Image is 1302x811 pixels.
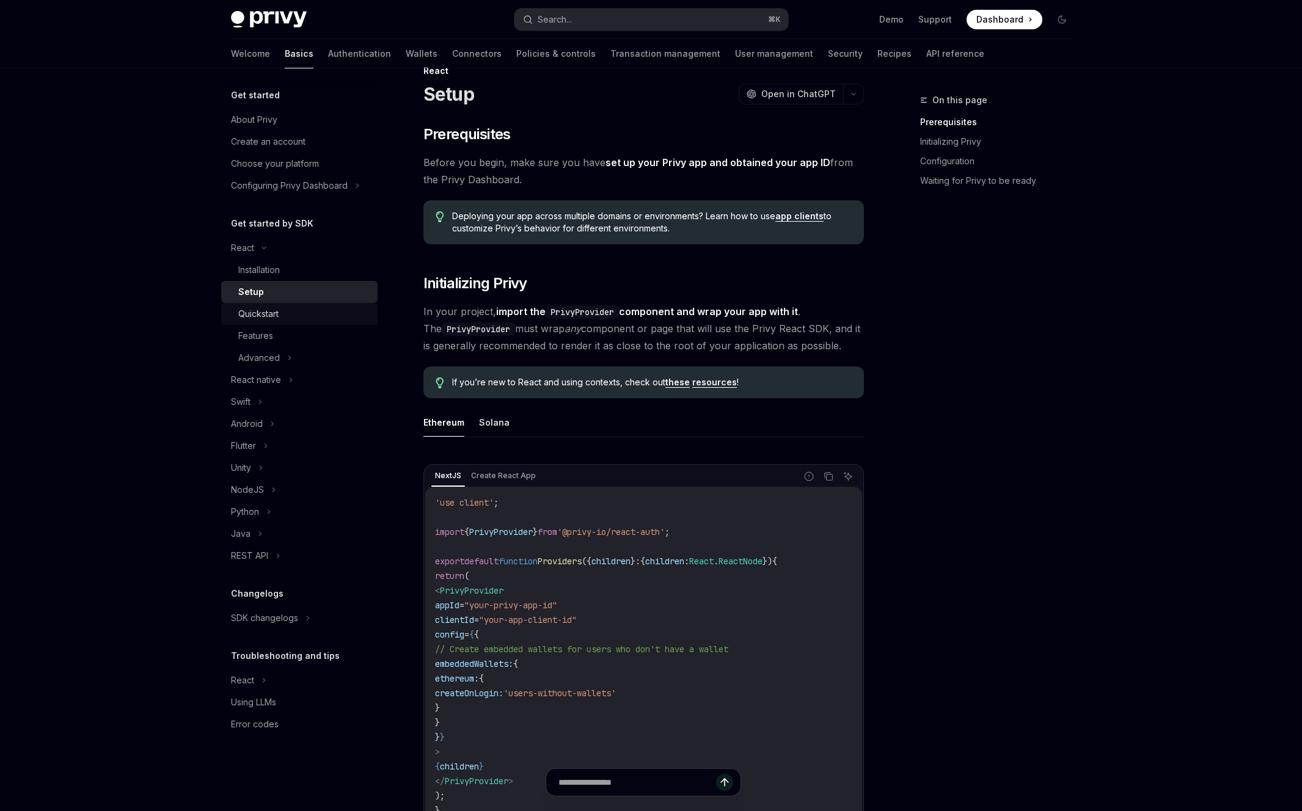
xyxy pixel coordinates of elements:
span: { [469,629,474,640]
span: '@privy-io/react-auth' [557,526,665,537]
div: About Privy [231,112,277,127]
span: In your project, . The must wrap component or page that will use the Privy React SDK, and it is g... [423,303,864,354]
a: Dashboard [967,10,1042,29]
div: Error codes [231,717,279,732]
span: } [435,732,440,743]
div: REST API [231,548,268,563]
div: NextJS [431,468,465,483]
a: About Privy [221,109,378,131]
a: Connectors [452,39,502,68]
span: config [435,629,464,640]
a: Authentication [328,39,391,68]
span: ({ [582,556,591,567]
button: Toggle dark mode [1052,10,1072,29]
code: PrivyProvider [442,322,515,336]
span: }) [763,556,772,567]
span: ; [665,526,670,537]
a: set up your Privy app and obtained your app ID [605,156,830,169]
div: React [231,673,254,688]
button: Send message [716,774,733,791]
span: } [435,717,440,728]
span: } [479,761,484,772]
span: export [435,556,464,567]
span: PrivyProvider [469,526,533,537]
span: Deploying your app across multiple domains or environments? Learn how to use to customize Privy’s... [452,210,851,235]
span: { [479,673,484,684]
div: Flutter [231,438,256,453]
a: Configuration [920,151,1081,171]
button: Report incorrect code [801,468,817,484]
span: ⌘ K [768,15,781,24]
span: On this page [932,93,987,107]
div: Search... [538,12,572,27]
div: Create React App [467,468,539,483]
a: Features [221,325,378,347]
span: { [772,556,777,567]
span: // Create embedded wallets for users who don't have a wallet [435,644,728,655]
a: Policies & controls [516,39,596,68]
span: : [635,556,640,567]
button: Search...⌘K [514,9,788,31]
a: Security [828,39,863,68]
span: > [435,746,440,757]
a: app clients [775,211,824,222]
div: Unity [231,460,251,475]
span: 'users-without-wallets' [503,688,616,699]
em: any [565,322,581,335]
div: SDK changelogs [231,611,298,625]
a: these [665,377,690,388]
span: React [689,556,714,567]
span: return [435,570,464,581]
a: Using LLMs [221,691,378,713]
span: { [640,556,645,567]
a: API reference [926,39,984,68]
span: PrivyProvider [440,585,503,596]
code: PrivyProvider [546,305,619,319]
a: Waiting for Privy to be ready [920,171,1081,191]
button: Ethereum [423,408,464,437]
a: Support [918,13,952,26]
a: resources [692,377,737,388]
a: Create an account [221,131,378,153]
span: = [459,600,464,611]
span: children [440,761,479,772]
a: Basics [285,39,313,68]
span: Open in ChatGPT [761,88,836,100]
span: { [435,761,440,772]
div: Swift [231,395,251,409]
div: Configuring Privy Dashboard [231,178,348,193]
span: function [499,556,538,567]
span: { [464,526,469,537]
div: React [423,65,864,77]
span: Before you begin, make sure you have from the Privy Dashboard. [423,154,864,188]
div: Android [231,416,263,431]
span: ; [494,497,499,508]
a: Initializing Privy [920,132,1081,151]
a: Recipes [877,39,912,68]
h5: Troubleshooting and tips [231,649,340,663]
span: createOnLogin: [435,688,503,699]
div: Installation [238,263,280,277]
h1: Setup [423,83,474,105]
span: : [684,556,689,567]
span: children [591,556,631,567]
a: Quickstart [221,303,378,325]
strong: import the component and wrap your app with it [496,305,798,318]
a: Demo [879,13,904,26]
div: Features [238,329,273,343]
div: Create an account [231,134,305,149]
a: Choose your platform [221,153,378,175]
span: Prerequisites [423,125,511,144]
a: Error codes [221,713,378,735]
span: from [538,526,557,537]
button: Copy the contents from the code block [821,468,836,484]
svg: Tip [436,377,444,388]
h5: Changelogs [231,586,283,601]
div: React [231,241,254,255]
div: Python [231,504,259,519]
button: Solana [479,408,510,437]
span: } [435,702,440,713]
a: Installation [221,259,378,281]
button: Open in ChatGPT [739,84,843,104]
a: Wallets [406,39,437,68]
